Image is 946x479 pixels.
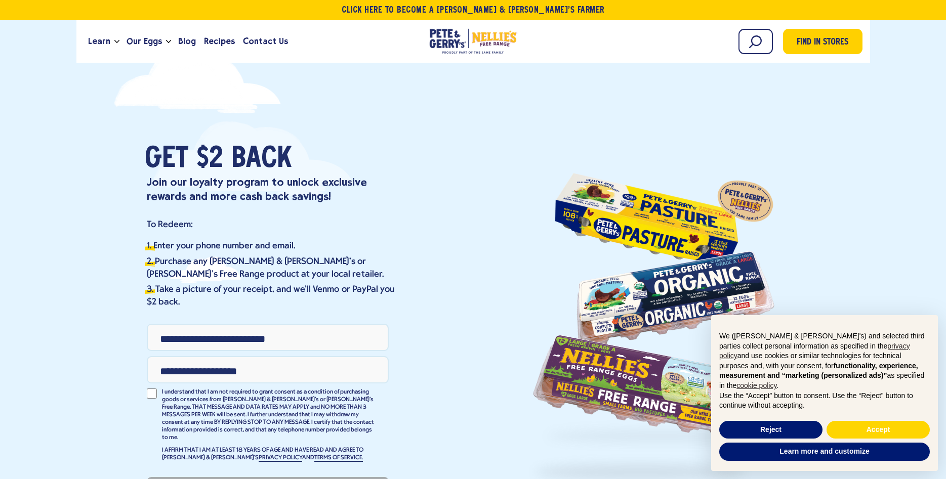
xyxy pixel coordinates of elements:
[204,35,235,48] span: Recipes
[145,144,188,175] span: Get
[827,421,930,439] button: Accept
[231,144,292,175] span: Back
[84,28,114,55] a: Learn
[736,381,776,389] a: cookie policy
[166,40,171,43] button: Open the dropdown menu for Our Eggs
[719,391,930,411] p: Use the “Accept” button to consent. Use the “Reject” button to continue without accepting.
[259,455,302,462] a: PRIVACY POLICY
[162,388,375,442] p: I understand that I am not required to grant consent as a condition of purchasing goods or servic...
[200,28,239,55] a: Recipes
[797,36,848,50] span: Find in Stores
[719,421,822,439] button: Reject
[719,331,930,391] p: We ([PERSON_NAME] & [PERSON_NAME]'s) and selected third parties collect personal information as s...
[243,35,288,48] span: Contact Us
[114,40,119,43] button: Open the dropdown menu for Learn
[162,447,375,462] p: I AFFIRM THAT I AM AT LEAST 18 YEARS OF AGE AND HAVE READ AND AGREE TO [PERSON_NAME] & [PERSON_NA...
[147,255,398,281] li: Purchase any [PERSON_NAME] & [PERSON_NAME]’s or [PERSON_NAME]'s Free Range product at your local ...
[147,283,398,309] li: Take a picture of your receipt, and we'll Venmo or PayPal you $2 back.
[147,388,157,399] input: I understand that I am not required to grant consent as a condition of purchasing goods or servic...
[122,28,166,55] a: Our Eggs
[239,28,292,55] a: Contact Us
[147,175,398,204] p: Join our loyalty program to unlock exclusive rewards and more cash back savings!
[147,219,398,231] p: To Redeem:
[314,455,363,462] a: TERMS OF SERVICE.
[174,28,200,55] a: Blog
[127,35,162,48] span: Our Eggs
[196,144,223,175] span: $2
[88,35,110,48] span: Learn
[147,240,398,252] li: Enter your phone number and email.
[178,35,196,48] span: Blog
[738,29,773,54] input: Search
[719,443,930,461] button: Learn more and customize
[783,29,862,54] a: Find in Stores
